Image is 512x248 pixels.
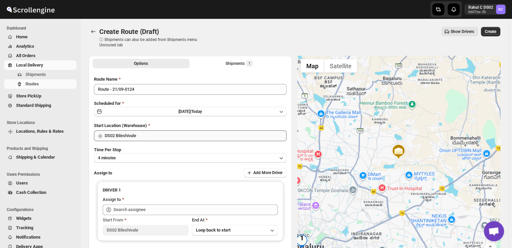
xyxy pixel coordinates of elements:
span: 1 [248,61,251,66]
span: Products and Shipping [7,146,77,151]
button: Shipping & Calendar [4,153,76,162]
p: Rahul C DS02 [468,5,493,10]
span: Local Delivery [16,63,43,68]
button: User menu [464,4,506,15]
span: Analytics [16,44,34,49]
span: Locations, Rules & Rates [16,129,64,134]
span: Tracking [16,225,33,230]
button: Locations, Rules & Rates [4,127,76,136]
button: Loop back to start [192,225,278,236]
span: Shipments [25,72,46,77]
span: All Orders [16,53,36,58]
button: Tracking [4,223,76,233]
button: Selected Shipments [191,59,288,68]
span: Show Drivers [451,29,474,34]
span: Scheduled for [94,101,121,106]
span: Users [16,180,28,185]
input: Search location [105,130,287,141]
span: Start From [103,217,123,222]
span: Widgets [16,216,32,221]
span: Options [134,61,148,66]
button: Routes [89,27,98,36]
span: Users Permissions [7,172,77,177]
img: ScrollEngine [5,1,56,18]
span: Notifications [16,235,41,240]
span: Start Location (Warehouse) [94,123,147,128]
span: Configurations [7,207,77,212]
text: RC [498,7,503,12]
span: Route Name [94,77,117,82]
span: Store Locations [7,120,77,125]
span: Add More Driver [253,170,283,175]
button: Cash Collection [4,188,76,197]
button: Routes [4,79,76,89]
button: Analytics [4,42,76,51]
span: 4 minutes [98,155,116,161]
button: All Route Options [93,59,190,68]
span: Home [16,34,28,39]
div: Assign to [103,196,121,203]
span: Store PickUp [16,93,41,98]
span: Shipping & Calendar [16,155,55,160]
button: Create [481,27,500,36]
button: Show Drivers [441,27,478,36]
button: Widgets [4,214,76,223]
input: Eg: Bengaluru Route [94,84,287,95]
button: [DATE]|Today [94,107,287,116]
span: Today [191,109,202,114]
span: Assign to [94,170,112,175]
span: Standard Shipping [16,103,51,108]
span: Create Route (Draft) [99,28,159,36]
div: Open chat [484,221,504,241]
span: [DATE] | [178,109,191,114]
span: Dashboard [7,26,77,31]
span: Loop back to start [196,228,231,233]
div: Shipments [225,60,253,67]
span: Time Per Stop [94,147,121,152]
span: Rahul C DS02 [496,5,505,14]
button: 4 minutes [94,153,287,163]
div: 1 [295,235,308,248]
button: All Orders [4,51,76,60]
p: b607ea-2b [468,10,493,14]
button: Home [4,32,76,42]
h3: DRIVER 1 [103,187,278,194]
span: Create [485,29,496,34]
button: Notifications [4,233,76,242]
button: Users [4,178,76,188]
button: Show street map [301,59,324,73]
span: Cash Collection [16,190,46,195]
div: End At [192,217,278,223]
input: Search assignee [113,204,278,215]
button: Show satellite imagery [324,59,357,73]
span: Routes [25,81,39,86]
button: Add More Driver [244,168,287,177]
p: ⓘ Shipments can also be added from Shipments menu Unrouted tab [99,37,205,48]
button: Shipments [4,70,76,79]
